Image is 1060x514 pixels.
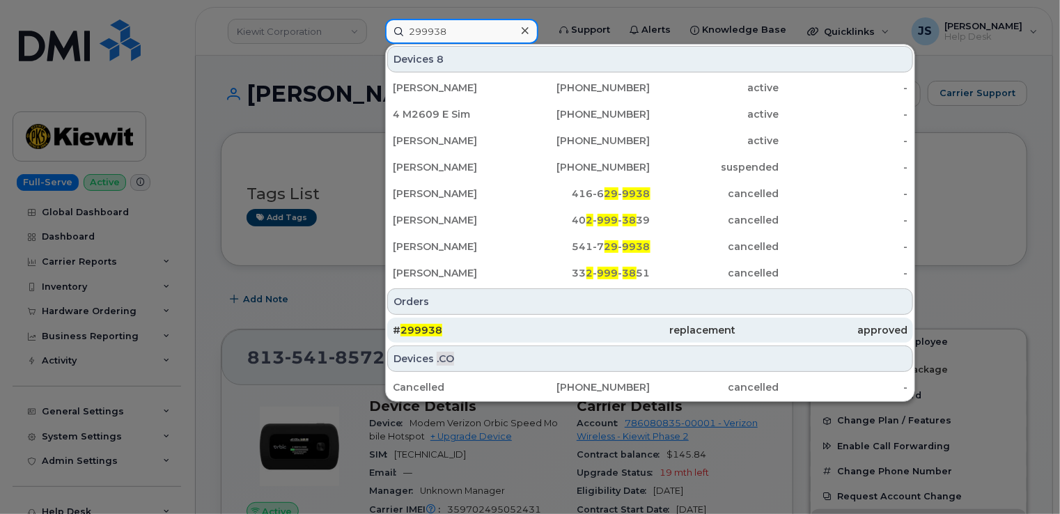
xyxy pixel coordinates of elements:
div: cancelled [650,266,779,280]
span: 999 [598,214,618,226]
div: cancelled [650,213,779,227]
div: - [779,240,907,254]
div: [PHONE_NUMBER] [522,107,650,121]
div: [PERSON_NAME] [393,240,522,254]
span: 2 [586,267,593,279]
span: 38 [623,267,637,279]
div: 33 - - 51 [522,266,650,280]
div: cancelled [650,187,779,201]
div: - [779,380,907,394]
span: 9938 [623,187,650,200]
div: [PERSON_NAME] [393,266,522,280]
div: Devices [387,46,913,72]
a: 4 M2609 E Sim[PHONE_NUMBER]active- [387,102,913,127]
div: [PERSON_NAME] [393,187,522,201]
a: [PERSON_NAME]402-999-3839cancelled- [387,208,913,233]
div: approved [736,323,907,337]
div: [PERSON_NAME] [393,134,522,148]
span: 2 [586,214,593,226]
a: [PERSON_NAME]416-629-9938cancelled- [387,181,913,206]
span: 38 [623,214,637,226]
a: [PERSON_NAME][PHONE_NUMBER]active- [387,128,913,153]
span: 29 [605,240,618,253]
div: active [650,107,779,121]
a: Cancelled[PHONE_NUMBER]cancelled- [387,375,913,400]
div: 416-6 - [522,187,650,201]
div: - [779,107,907,121]
div: [PERSON_NAME] [393,213,522,227]
div: active [650,134,779,148]
a: [PERSON_NAME]332-999-3851cancelled- [387,260,913,286]
div: [PHONE_NUMBER] [522,81,650,95]
span: 29 [605,187,618,200]
iframe: Messenger Launcher [999,453,1050,504]
div: - [779,81,907,95]
span: 299938 [400,324,442,336]
span: 999 [598,267,618,279]
div: - [779,187,907,201]
div: - [779,160,907,174]
div: 40 - - 39 [522,213,650,227]
div: active [650,81,779,95]
div: [PERSON_NAME] [393,81,522,95]
div: 4 M2609 E Sim [393,107,522,121]
div: [PHONE_NUMBER] [522,134,650,148]
div: [PHONE_NUMBER] [522,380,650,394]
div: replacement [564,323,735,337]
a: #299938replacementapproved [387,318,913,343]
div: [PHONE_NUMBER] [522,160,650,174]
div: 541-7 - [522,240,650,254]
a: [PERSON_NAME][PHONE_NUMBER]active- [387,75,913,100]
div: [PERSON_NAME] [393,160,522,174]
div: cancelled [650,380,779,394]
div: - [779,134,907,148]
div: Cancelled [393,380,522,394]
a: [PERSON_NAME][PHONE_NUMBER]suspended- [387,155,913,180]
div: cancelled [650,240,779,254]
div: - [779,266,907,280]
div: # [393,323,564,337]
div: - [779,213,907,227]
div: Orders [387,288,913,315]
span: .CO [437,352,454,366]
a: [PERSON_NAME]541-729-9938cancelled- [387,234,913,259]
span: 8 [437,52,444,66]
div: suspended [650,160,779,174]
span: 9938 [623,240,650,253]
div: Devices [387,345,913,372]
